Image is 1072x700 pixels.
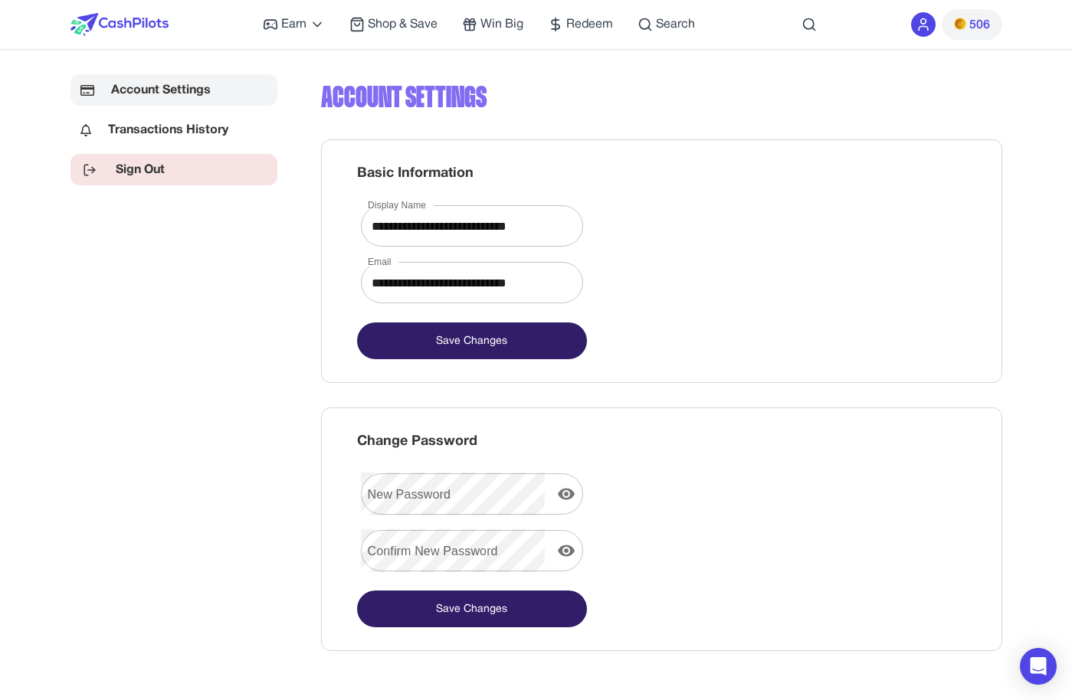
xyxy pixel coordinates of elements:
[551,479,582,509] button: display the password
[969,16,990,34] span: 506
[942,9,1002,40] button: PMs506
[263,15,325,34] a: Earn
[638,15,695,34] a: Search
[281,15,307,34] span: Earn
[368,255,392,268] label: Email
[70,13,169,36] img: CashPilots Logo
[357,431,966,452] div: Change Password
[462,15,523,34] a: Win Big
[480,15,523,34] span: Win Big
[357,163,966,184] div: Basic Information
[368,198,426,211] label: Display Name
[656,15,695,34] span: Search
[368,15,438,34] span: Shop & Save
[548,15,613,34] a: Redeem
[566,15,613,34] span: Redeem
[349,15,438,34] a: Shop & Save
[954,18,966,30] img: PMs
[70,114,277,146] a: Transactions History
[357,590,587,627] button: Save Changes
[551,535,582,566] button: display the password
[70,154,277,185] a: Sign Out
[357,322,587,359] button: Save Changes
[70,74,277,106] a: Account Settings
[321,74,1002,120] div: Account Settings
[1020,648,1057,685] div: Open Intercom Messenger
